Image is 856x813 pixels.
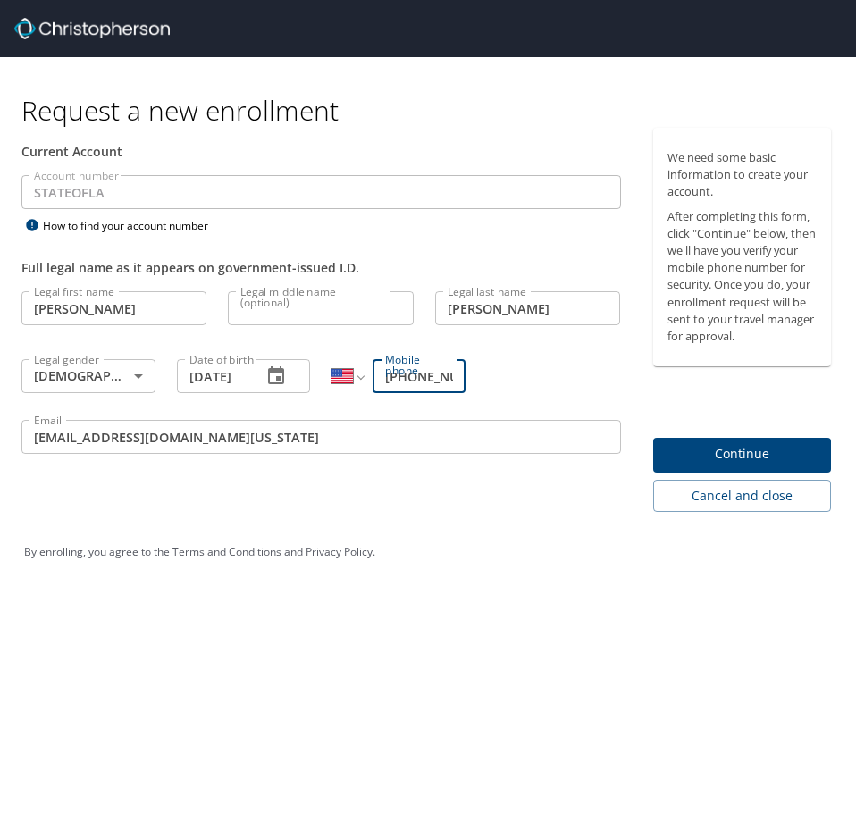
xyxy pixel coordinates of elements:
[667,443,818,465] span: Continue
[653,480,832,513] button: Cancel and close
[667,208,818,346] p: After completing this form, click "Continue" below, then we'll have you verify your mobile phone ...
[21,93,845,128] h1: Request a new enrollment
[667,149,818,201] p: We need some basic information to create your account.
[14,18,170,39] img: cbt logo
[667,485,818,507] span: Cancel and close
[21,258,621,277] div: Full legal name as it appears on government-issued I.D.
[21,142,621,161] div: Current Account
[24,530,832,574] div: By enrolling, you agree to the and .
[21,214,245,237] div: How to find your account number
[21,359,155,393] div: [DEMOGRAPHIC_DATA]
[653,438,832,473] button: Continue
[306,544,373,559] a: Privacy Policy
[373,359,466,393] input: Enter phone number
[172,544,281,559] a: Terms and Conditions
[177,359,248,393] input: MM/DD/YYYY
